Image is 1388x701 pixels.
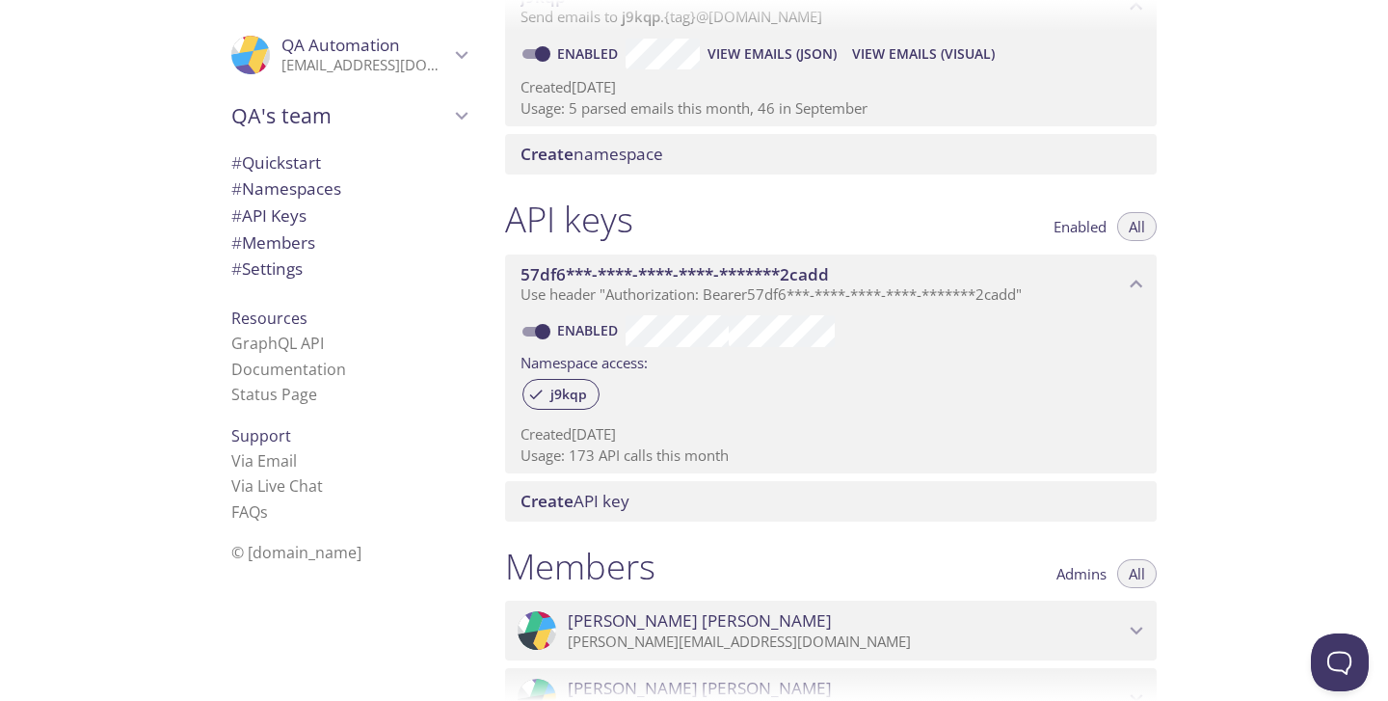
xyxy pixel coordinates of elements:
[231,501,268,523] a: FAQ
[281,34,400,56] span: QA Automation
[216,23,482,87] div: QA Automation
[231,542,361,563] span: © [DOMAIN_NAME]
[216,229,482,256] div: Members
[231,204,242,227] span: #
[231,450,297,472] a: Via Email
[505,134,1157,175] div: Create namespace
[700,39,844,69] button: View Emails (JSON)
[231,151,321,174] span: Quickstart
[520,143,574,165] span: Create
[554,44,626,63] a: Enabled
[1117,559,1157,588] button: All
[231,257,242,280] span: #
[520,490,574,512] span: Create
[844,39,1002,69] button: View Emails (Visual)
[505,601,1157,661] div: Nupur Sharma
[281,56,449,75] p: [EMAIL_ADDRESS][DOMAIN_NAME]
[231,475,323,497] a: Via Live Chat
[216,175,482,202] div: Namespaces
[520,143,663,165] span: namespace
[505,545,655,588] h1: Members
[520,77,1141,97] p: Created [DATE]
[231,257,303,280] span: Settings
[231,231,242,254] span: #
[1311,634,1369,691] iframe: Help Scout Beacon - Open
[554,321,626,339] a: Enabled
[231,204,307,227] span: API Keys
[568,633,1124,652] p: [PERSON_NAME][EMAIL_ADDRESS][DOMAIN_NAME]
[520,424,1141,445] p: Created [DATE]
[216,91,482,141] div: QA's team
[260,501,268,523] span: s
[216,256,482,283] div: Team Settings
[852,42,995,66] span: View Emails (Visual)
[231,333,324,354] a: GraphQL API
[505,198,633,241] h1: API keys
[231,177,341,200] span: Namespaces
[522,379,600,410] div: j9kqp
[231,151,242,174] span: #
[231,359,346,380] a: Documentation
[1117,212,1157,241] button: All
[231,384,317,405] a: Status Page
[520,98,1141,119] p: Usage: 5 parsed emails this month, 46 in September
[520,347,648,375] label: Namespace access:
[231,425,291,446] span: Support
[231,177,242,200] span: #
[1045,559,1118,588] button: Admins
[539,386,599,403] span: j9kqp
[505,481,1157,522] div: Create API Key
[216,149,482,176] div: Quickstart
[520,445,1141,466] p: Usage: 173 API calls this month
[231,102,449,129] span: QA's team
[520,490,629,512] span: API key
[1042,212,1118,241] button: Enabled
[231,308,307,329] span: Resources
[707,42,837,66] span: View Emails (JSON)
[568,610,832,632] span: [PERSON_NAME] [PERSON_NAME]
[231,231,315,254] span: Members
[216,202,482,229] div: API Keys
